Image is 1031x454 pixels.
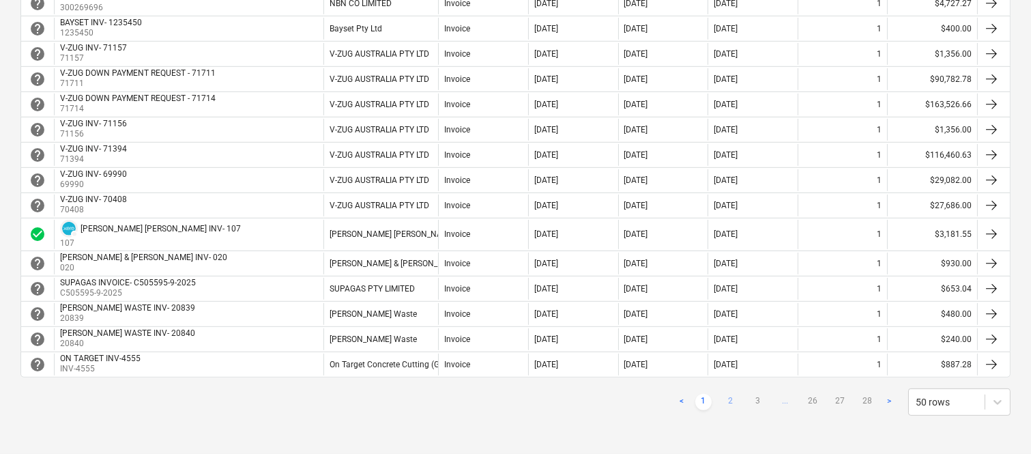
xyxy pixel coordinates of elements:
[29,356,46,373] div: Invoice is waiting for an approval
[877,284,882,294] div: 1
[714,100,738,109] div: [DATE]
[877,24,882,33] div: 1
[624,360,648,369] div: [DATE]
[624,100,648,109] div: [DATE]
[624,125,648,134] div: [DATE]
[877,100,882,109] div: 1
[714,259,738,268] div: [DATE]
[714,309,738,319] div: [DATE]
[29,71,46,87] div: Invoice is waiting for an approval
[877,175,882,185] div: 1
[534,150,558,160] div: [DATE]
[60,354,141,363] div: ON TARGET INV-4555
[877,201,882,210] div: 1
[29,122,46,138] span: help
[624,24,648,33] div: [DATE]
[60,220,78,238] div: Invoice has been synced with Xero and its status is currently DRAFT
[29,356,46,373] span: help
[624,74,648,84] div: [DATE]
[330,284,415,294] div: SUPAGAS PTY LIMITED
[29,226,46,242] span: check_circle
[29,20,46,37] div: Invoice is waiting for an approval
[887,43,977,65] div: $1,356.00
[624,229,648,239] div: [DATE]
[877,360,882,369] div: 1
[60,53,130,64] p: 71157
[624,201,648,210] div: [DATE]
[777,394,794,410] a: ...
[534,125,558,134] div: [DATE]
[877,74,882,84] div: 1
[887,195,977,216] div: $27,686.00
[534,309,558,319] div: [DATE]
[60,128,130,140] p: 71156
[29,226,46,242] div: Invoice was approved
[60,2,143,14] p: 300269696
[330,229,456,239] div: [PERSON_NAME] [PERSON_NAME]
[714,201,738,210] div: [DATE]
[750,394,766,410] a: Page 3
[859,394,875,410] a: Page 28
[29,197,46,214] span: help
[330,74,429,84] div: V-ZUG AUSTRALIA PTY LTD
[714,284,738,294] div: [DATE]
[877,49,882,59] div: 1
[29,281,46,297] span: help
[877,259,882,268] div: 1
[60,328,195,338] div: [PERSON_NAME] WASTE INV- 20840
[330,125,429,134] div: V-ZUG AUSTRALIA PTY LTD
[60,27,145,39] p: 1235450
[60,238,241,249] p: 107
[881,394,897,410] a: Next page
[29,172,46,188] div: Invoice is waiting for an approval
[60,68,216,78] div: V-ZUG DOWN PAYMENT REQUEST - 71711
[695,394,712,410] a: Page 1 is your current page
[29,331,46,347] span: help
[444,49,470,59] div: Invoice
[29,96,46,113] div: Invoice is waiting for an approval
[887,328,977,350] div: $240.00
[60,169,127,179] div: V-ZUG INV- 69990
[60,94,216,103] div: V-ZUG DOWN PAYMENT REQUEST - 71714
[534,175,558,185] div: [DATE]
[60,363,143,375] p: INV-4555
[444,335,470,344] div: Invoice
[887,144,977,166] div: $116,460.63
[29,331,46,347] div: Invoice is waiting for an approval
[714,125,738,134] div: [DATE]
[534,100,558,109] div: [DATE]
[60,78,218,89] p: 71711
[29,147,46,163] span: help
[330,100,429,109] div: V-ZUG AUSTRALIA PTY LTD
[444,259,470,268] div: Invoice
[29,255,46,272] div: Invoice is waiting for an approval
[534,74,558,84] div: [DATE]
[60,287,199,299] p: C505595-9-2025
[887,68,977,90] div: $90,782.78
[877,125,882,134] div: 1
[60,204,130,216] p: 70408
[29,46,46,62] span: help
[714,335,738,344] div: [DATE]
[714,175,738,185] div: [DATE]
[29,306,46,322] div: Invoice is waiting for an approval
[624,309,648,319] div: [DATE]
[444,175,470,185] div: Invoice
[714,150,738,160] div: [DATE]
[877,335,882,344] div: 1
[330,259,503,268] div: [PERSON_NAME] & [PERSON_NAME] (GST Free)
[624,175,648,185] div: [DATE]
[624,150,648,160] div: [DATE]
[444,100,470,109] div: Invoice
[29,197,46,214] div: Invoice is waiting for an approval
[60,154,130,165] p: 71394
[887,303,977,325] div: $480.00
[330,175,429,185] div: V-ZUG AUSTRALIA PTY LTD
[444,201,470,210] div: Invoice
[714,74,738,84] div: [DATE]
[60,303,195,313] div: [PERSON_NAME] WASTE INV- 20839
[673,394,690,410] a: Previous page
[62,222,76,236] img: xero.svg
[444,150,470,160] div: Invoice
